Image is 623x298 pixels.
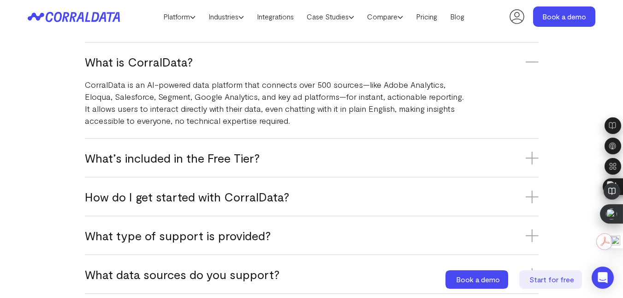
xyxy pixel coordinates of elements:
a: Book a demo [445,270,510,289]
h3: What is CorralData? [85,54,539,69]
a: Case Studies [300,10,361,24]
h3: What data sources do you support? [85,267,539,282]
h3: How do I get started with CorralData? [85,189,539,204]
a: Platform [157,10,202,24]
p: CorralData is an AI-powered data platform that connects over 500 sources—like Adobe Analytics, El... [85,79,465,127]
h3: What’s included in the Free Tier? [85,150,539,165]
div: Open Intercom Messenger [592,267,614,289]
a: Blog [444,10,471,24]
h3: What type of support is provided? [85,228,539,243]
a: Start for free [519,270,584,289]
a: Industries [202,10,250,24]
a: Integrations [250,10,300,24]
a: Pricing [409,10,444,24]
span: Book a demo [456,275,500,284]
a: Book a demo [533,6,595,27]
a: Compare [361,10,409,24]
span: Start for free [529,275,574,284]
